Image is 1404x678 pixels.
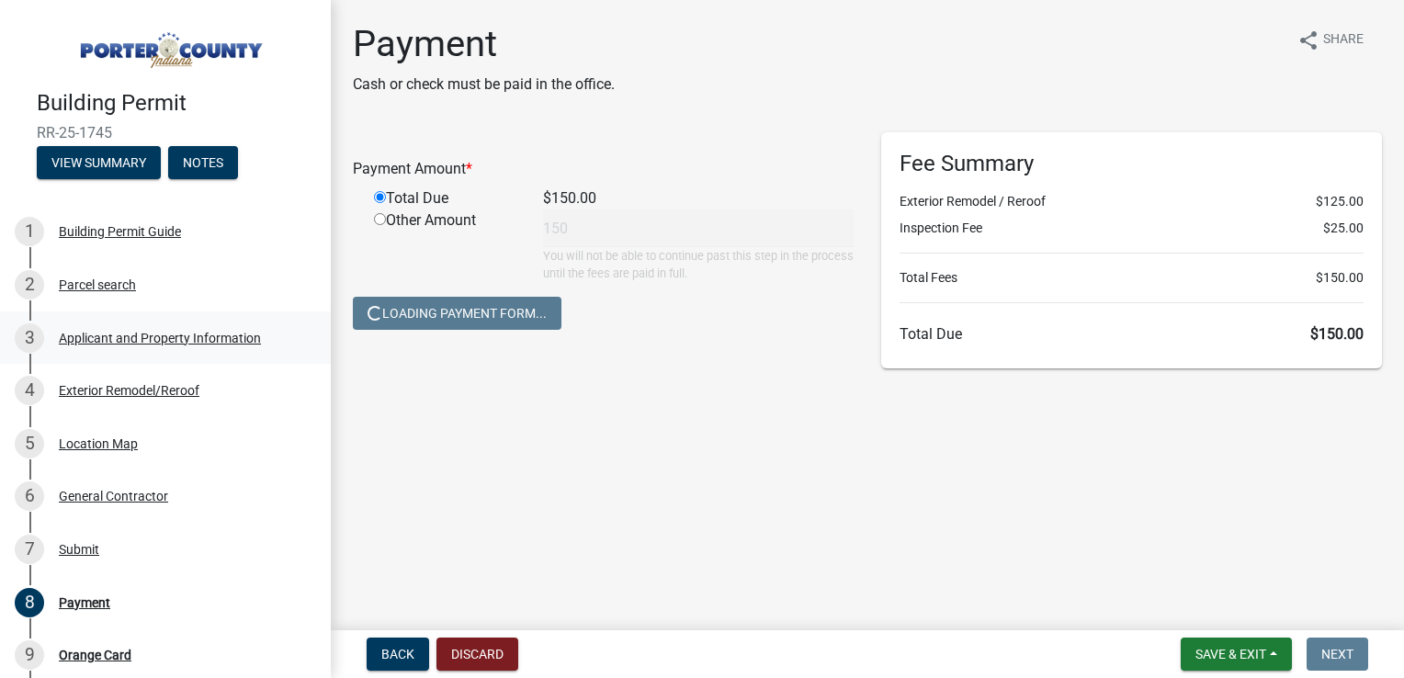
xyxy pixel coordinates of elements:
[15,481,44,511] div: 6
[15,376,44,405] div: 4
[59,225,181,238] div: Building Permit Guide
[1297,29,1319,51] i: share
[168,146,238,179] button: Notes
[59,332,261,345] div: Applicant and Property Information
[15,640,44,670] div: 9
[900,325,1364,343] h6: Total Due
[15,535,44,564] div: 7
[900,268,1364,288] li: Total Fees
[360,209,529,282] div: Other Amount
[381,647,414,661] span: Back
[37,146,161,179] button: View Summary
[353,22,615,66] h1: Payment
[59,649,131,661] div: Orange Card
[37,156,161,171] wm-modal-confirm: Summary
[37,19,301,71] img: Porter County, Indiana
[900,151,1364,177] h6: Fee Summary
[368,306,547,321] span: Loading Payment Form...
[1181,638,1292,671] button: Save & Exit
[37,124,294,141] span: RR-25-1745
[1283,22,1378,58] button: shareShare
[59,596,110,609] div: Payment
[15,217,44,246] div: 1
[900,192,1364,211] li: Exterior Remodel / Reroof
[59,384,199,397] div: Exterior Remodel/Reroof
[1323,29,1364,51] span: Share
[1321,647,1353,661] span: Next
[360,187,529,209] div: Total Due
[59,437,138,450] div: Location Map
[1310,325,1364,343] span: $150.00
[59,543,99,556] div: Submit
[15,270,44,299] div: 2
[37,90,316,117] h4: Building Permit
[15,429,44,458] div: 5
[1195,647,1266,661] span: Save & Exit
[15,588,44,617] div: 8
[529,187,867,209] div: $150.00
[367,638,429,671] button: Back
[353,297,561,330] button: Loading Payment Form...
[1316,268,1364,288] span: $150.00
[900,219,1364,238] li: Inspection Fee
[15,323,44,353] div: 3
[1323,219,1364,238] span: $25.00
[353,73,615,96] p: Cash or check must be paid in the office.
[168,156,238,171] wm-modal-confirm: Notes
[1307,638,1368,671] button: Next
[59,490,168,503] div: General Contractor
[436,638,518,671] button: Discard
[339,158,867,180] div: Payment Amount
[59,278,136,291] div: Parcel search
[1316,192,1364,211] span: $125.00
